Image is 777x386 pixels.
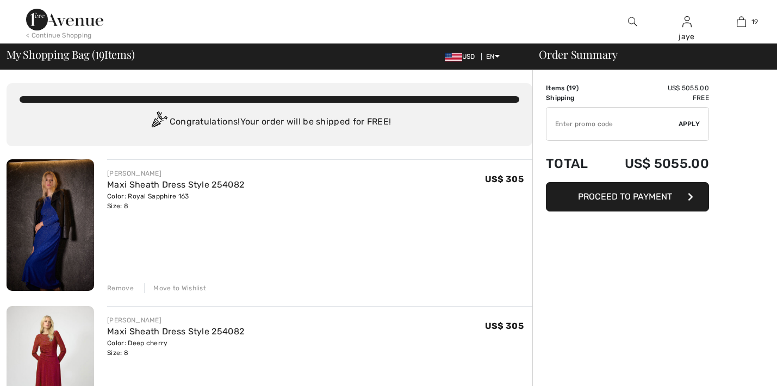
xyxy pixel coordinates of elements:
td: Total [546,145,600,182]
button: Proceed to Payment [546,182,709,211]
span: EN [486,53,500,60]
span: US$ 305 [485,174,524,184]
span: 19 [569,84,576,92]
span: My Shopping Bag ( Items) [7,49,135,60]
div: < Continue Shopping [26,30,92,40]
a: Maxi Sheath Dress Style 254082 [107,326,244,337]
td: Items ( ) [546,83,600,93]
img: Maxi Sheath Dress Style 254082 [7,159,94,291]
td: Shipping [546,93,600,103]
td: US$ 5055.00 [600,83,709,93]
img: US Dollar [445,53,462,61]
a: Maxi Sheath Dress Style 254082 [107,179,244,190]
div: Remove [107,283,134,293]
span: USD [445,53,480,60]
img: 1ère Avenue [26,9,103,30]
a: Sign In [682,16,692,27]
div: Congratulations! Your order will be shipped for FREE! [20,111,519,133]
img: search the website [628,15,637,28]
div: [PERSON_NAME] [107,169,244,178]
div: Color: Deep cherry Size: 8 [107,338,244,358]
span: US$ 305 [485,321,524,331]
span: 19 [95,46,104,60]
img: Congratulation2.svg [148,111,170,133]
img: My Info [682,15,692,28]
td: US$ 5055.00 [600,145,709,182]
td: Free [600,93,709,103]
a: 19 [714,15,768,28]
div: Color: Royal Sapphire 163 Size: 8 [107,191,244,211]
img: My Bag [737,15,746,28]
span: Apply [679,119,700,129]
div: jaye [660,31,713,42]
span: Proceed to Payment [578,191,672,202]
input: Promo code [546,108,679,140]
span: 19 [751,17,759,27]
div: Order Summary [526,49,770,60]
div: Move to Wishlist [144,283,206,293]
div: [PERSON_NAME] [107,315,244,325]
